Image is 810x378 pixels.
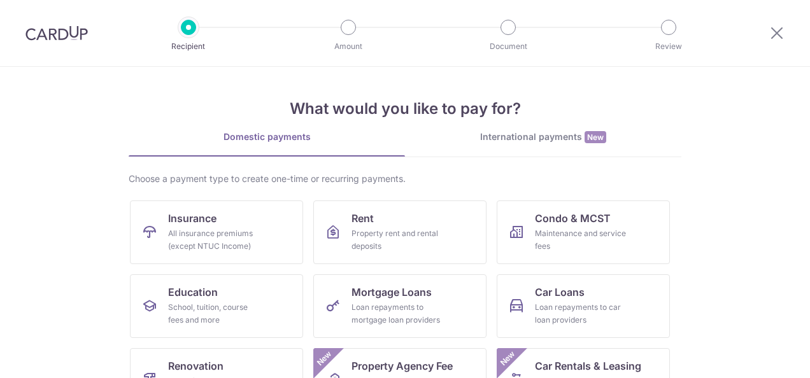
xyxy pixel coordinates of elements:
div: Maintenance and service fees [535,227,627,253]
p: Amount [301,40,395,53]
div: Loan repayments to mortgage loan providers [352,301,443,326]
div: Loan repayments to car loan providers [535,301,627,326]
span: Car Rentals & Leasing [535,358,641,374]
p: Review [622,40,716,53]
a: EducationSchool, tuition, course fees and more [130,274,303,338]
span: Condo & MCST [535,211,611,226]
span: Property Agency Fee [352,358,453,374]
span: New [314,348,335,369]
span: New [585,131,606,143]
a: RentProperty rent and rental deposits [313,200,487,264]
span: Renovation [168,358,224,374]
a: InsuranceAll insurance premiums (except NTUC Income) [130,200,303,264]
div: Domestic payments [129,130,405,143]
p: Recipient [141,40,236,53]
span: New [497,348,518,369]
div: School, tuition, course fees and more [168,301,260,326]
h4: What would you like to pay for? [129,97,681,120]
span: Mortgage Loans [352,284,432,300]
a: Mortgage LoansLoan repayments to mortgage loan providers [313,274,487,338]
span: Car Loans [535,284,585,300]
a: Car LoansLoan repayments to car loan providers [497,274,670,338]
div: International payments [405,130,681,144]
p: Document [461,40,555,53]
div: Property rent and rental deposits [352,227,443,253]
div: Choose a payment type to create one-time or recurring payments. [129,172,681,185]
img: CardUp [25,25,88,41]
a: Condo & MCSTMaintenance and service fees [497,200,670,264]
div: All insurance premiums (except NTUC Income) [168,227,260,253]
span: Insurance [168,211,217,226]
span: Rent [352,211,374,226]
span: Education [168,284,218,300]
